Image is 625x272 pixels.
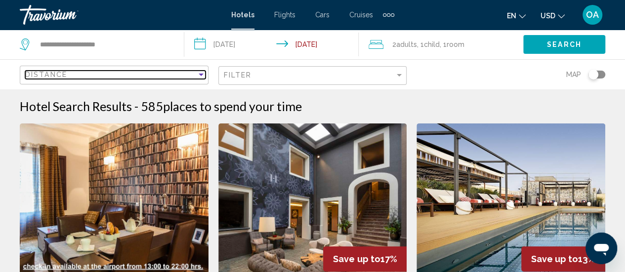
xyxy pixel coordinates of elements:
a: Travorium [20,5,221,25]
button: User Menu [580,4,605,25]
h1: Hotel Search Results [20,99,132,114]
span: OA [586,10,599,20]
span: places to spend your time [163,99,302,114]
iframe: Button to launch messaging window [585,233,617,264]
span: , 1 [440,38,464,51]
a: Cruises [349,11,373,19]
div: 13% [521,246,605,272]
span: Child [424,40,440,48]
span: Save up to [333,254,380,264]
button: Change currency [541,8,565,23]
a: Hotels [231,11,254,19]
button: Toggle map [581,70,605,79]
span: Room [447,40,464,48]
span: Map [566,68,581,81]
button: Search [523,35,605,53]
a: Flights [274,11,295,19]
button: Change language [507,8,526,23]
div: 17% [323,246,407,272]
span: Filter [224,71,252,79]
button: Extra navigation items [383,7,394,23]
span: 2 [392,38,417,51]
mat-select: Sort by [25,71,206,79]
span: , 1 [417,38,440,51]
span: Adults [396,40,417,48]
span: en [507,12,516,20]
span: - [134,99,138,114]
span: USD [541,12,555,20]
span: Save up to [531,254,578,264]
button: Travelers: 2 adults, 1 child [359,30,523,59]
button: Check-in date: Oct 13, 2025 Check-out date: Oct 15, 2025 [184,30,359,59]
a: Cars [315,11,330,19]
h2: 585 [141,99,302,114]
span: Distance [25,71,67,78]
span: Search [547,41,582,49]
button: Filter [218,66,407,86]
